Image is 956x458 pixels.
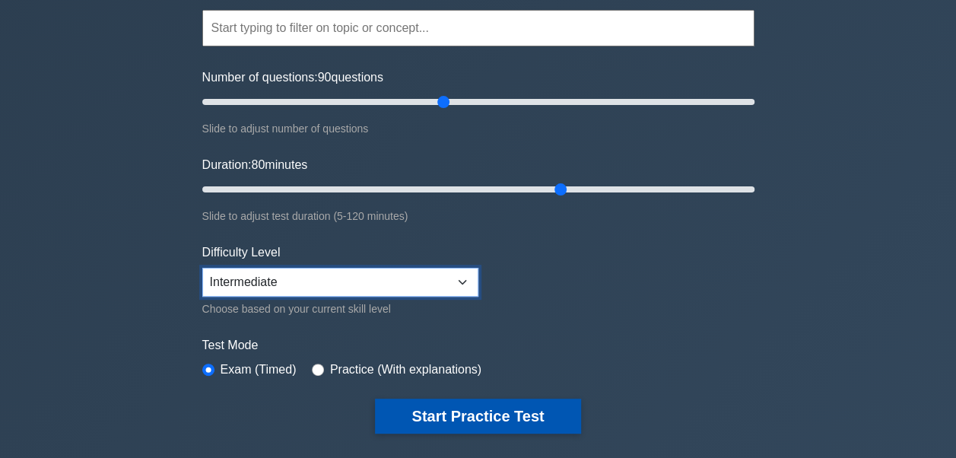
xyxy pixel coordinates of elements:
label: Practice (With explanations) [330,361,481,379]
div: Slide to adjust number of questions [202,119,754,138]
label: Duration: minutes [202,156,308,174]
input: Start typing to filter on topic or concept... [202,10,754,46]
label: Test Mode [202,336,754,355]
button: Start Practice Test [375,399,580,434]
div: Slide to adjust test duration (5-120 minutes) [202,207,754,225]
label: Number of questions: questions [202,68,383,87]
span: 90 [318,71,332,84]
span: 80 [251,158,265,171]
div: Choose based on your current skill level [202,300,478,318]
label: Exam (Timed) [221,361,297,379]
label: Difficulty Level [202,243,281,262]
